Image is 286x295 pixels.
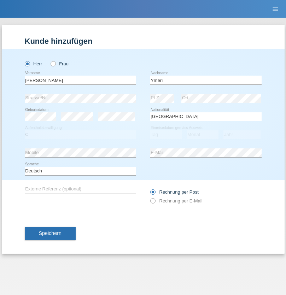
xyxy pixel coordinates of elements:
[39,230,62,236] span: Speichern
[51,61,55,66] input: Frau
[150,189,199,195] label: Rechnung per Post
[150,198,155,207] input: Rechnung per E-Mail
[272,6,279,13] i: menu
[25,37,262,46] h1: Kunde hinzufügen
[25,61,29,66] input: Herr
[150,189,155,198] input: Rechnung per Post
[25,61,42,66] label: Herr
[25,227,76,240] button: Speichern
[150,198,203,203] label: Rechnung per E-Mail
[51,61,69,66] label: Frau
[268,7,282,11] a: menu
